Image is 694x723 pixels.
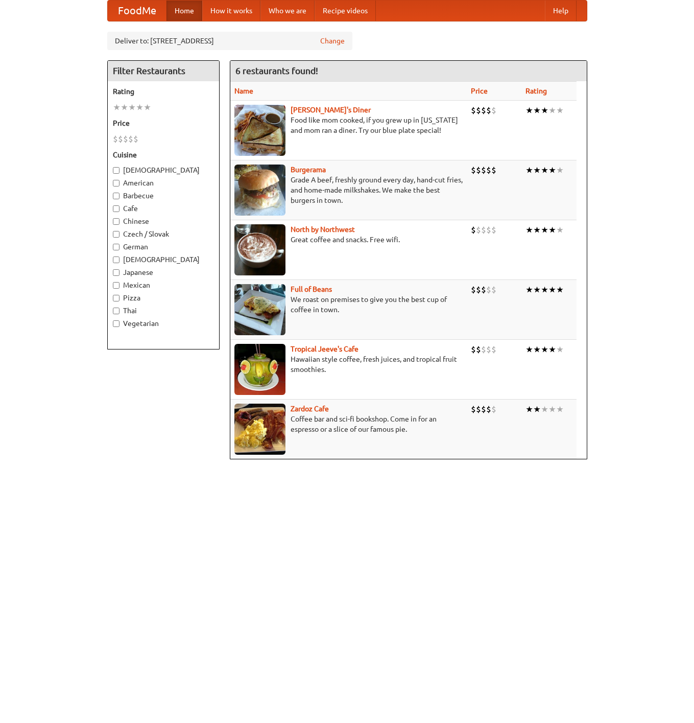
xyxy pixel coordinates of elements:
[486,224,491,236] li: $
[486,344,491,355] li: $
[291,106,371,114] a: [PERSON_NAME]'s Diner
[113,306,214,316] label: Thai
[541,224,548,236] li: ★
[113,256,119,263] input: [DEMOGRAPHIC_DATA]
[291,285,332,293] b: Full of Beans
[113,293,214,303] label: Pizza
[113,203,214,214] label: Cafe
[476,344,481,355] li: $
[113,231,119,238] input: Czech / Slovak
[113,180,119,186] input: American
[234,344,285,395] img: jeeves.jpg
[234,235,463,245] p: Great coffee and snacks. Free wifi.
[491,284,496,295] li: $
[113,133,118,145] li: $
[476,105,481,116] li: $
[107,32,352,50] div: Deliver to: [STREET_ADDRESS]
[113,280,214,290] label: Mexican
[234,404,285,455] img: zardoz.jpg
[548,224,556,236] li: ★
[471,284,476,295] li: $
[491,165,496,176] li: $
[113,205,119,212] input: Cafe
[525,87,547,95] a: Rating
[113,216,214,226] label: Chinese
[108,61,219,81] h4: Filter Restaurants
[476,404,481,415] li: $
[481,165,486,176] li: $
[556,165,564,176] li: ★
[486,404,491,415] li: $
[113,244,119,250] input: German
[113,218,119,225] input: Chinese
[113,178,214,188] label: American
[525,105,533,116] li: ★
[471,224,476,236] li: $
[121,102,128,113] li: ★
[548,404,556,415] li: ★
[128,133,133,145] li: $
[471,404,476,415] li: $
[486,284,491,295] li: $
[476,284,481,295] li: $
[533,344,541,355] li: ★
[533,165,541,176] li: ★
[471,165,476,176] li: $
[556,404,564,415] li: ★
[113,282,119,289] input: Mexican
[113,118,214,128] h5: Price
[533,404,541,415] li: ★
[260,1,315,21] a: Who we are
[541,105,548,116] li: ★
[234,224,285,275] img: north.jpg
[113,269,119,276] input: Japanese
[525,284,533,295] li: ★
[315,1,376,21] a: Recipe videos
[471,105,476,116] li: $
[491,224,496,236] li: $
[525,165,533,176] li: ★
[136,102,143,113] li: ★
[113,229,214,239] label: Czech / Slovak
[481,224,486,236] li: $
[541,404,548,415] li: ★
[471,344,476,355] li: $
[113,167,119,174] input: [DEMOGRAPHIC_DATA]
[291,166,326,174] a: Burgerama
[533,284,541,295] li: ★
[556,224,564,236] li: ★
[481,105,486,116] li: $
[486,165,491,176] li: $
[166,1,202,21] a: Home
[234,105,285,156] img: sallys.jpg
[113,102,121,113] li: ★
[481,404,486,415] li: $
[533,224,541,236] li: ★
[113,254,214,265] label: [DEMOGRAPHIC_DATA]
[491,404,496,415] li: $
[548,344,556,355] li: ★
[113,86,214,97] h5: Rating
[202,1,260,21] a: How it works
[113,191,214,201] label: Barbecue
[113,193,119,199] input: Barbecue
[541,284,548,295] li: ★
[491,344,496,355] li: $
[476,165,481,176] li: $
[525,344,533,355] li: ★
[291,345,358,353] a: Tropical Jeeve's Cafe
[481,284,486,295] li: $
[545,1,577,21] a: Help
[234,294,463,315] p: We roast on premises to give you the best cup of coffee in town.
[143,102,151,113] li: ★
[486,105,491,116] li: $
[481,344,486,355] li: $
[291,225,355,234] a: North by Northwest
[556,105,564,116] li: ★
[541,165,548,176] li: ★
[234,115,463,135] p: Food like mom cooked, if you grew up in [US_STATE] and mom ran a diner. Try our blue plate special!
[113,320,119,327] input: Vegetarian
